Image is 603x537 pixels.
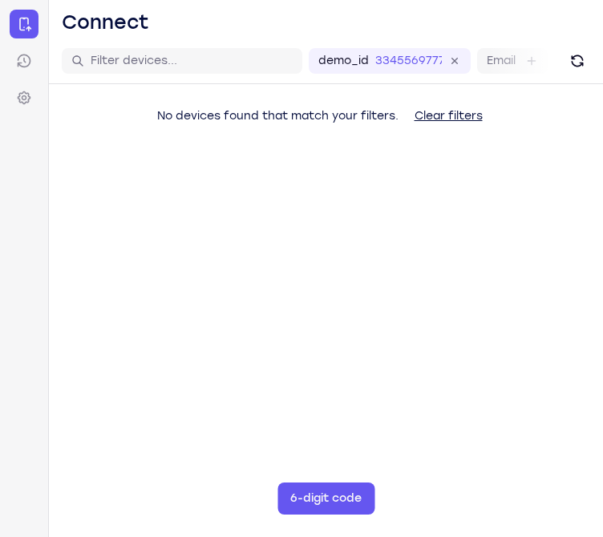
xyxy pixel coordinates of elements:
[10,10,38,38] a: Connect
[91,53,293,69] input: Filter devices...
[277,482,374,515] button: 6-digit code
[487,53,516,69] label: Email
[157,109,399,123] span: No devices found that match your filters.
[402,100,496,132] button: Clear filters
[318,53,369,69] label: demo_id
[10,46,38,75] a: Sessions
[565,48,590,74] button: Refresh
[10,83,38,112] a: Settings
[62,10,149,35] h1: Connect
